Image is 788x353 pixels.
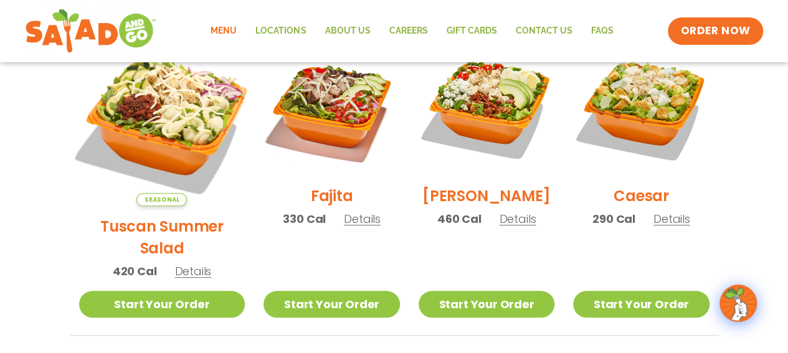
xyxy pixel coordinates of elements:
h2: Fajita [311,185,353,207]
h2: [PERSON_NAME] [422,185,551,207]
span: Details [344,211,381,227]
a: GIFT CARDS [437,17,506,45]
span: Details [499,211,536,227]
img: wpChatIcon [721,286,756,321]
span: 290 Cal [592,210,635,227]
span: ORDER NOW [680,24,750,39]
img: Product photo for Tuscan Summer Salad [64,26,259,220]
a: About Us [315,17,379,45]
img: Product photo for Cobb Salad [419,40,554,176]
a: Start Your Order [573,291,709,318]
img: new-SAG-logo-768×292 [25,6,156,56]
a: Menu [201,17,246,45]
nav: Menu [201,17,622,45]
a: Start Your Order [263,291,399,318]
a: Locations [246,17,315,45]
span: Details [174,263,211,279]
img: Product photo for Fajita Salad [263,40,399,176]
span: 420 Cal [113,263,157,280]
span: Details [653,211,690,227]
a: Careers [379,17,437,45]
a: FAQs [581,17,622,45]
span: 330 Cal [283,210,326,227]
a: ORDER NOW [668,17,762,45]
h2: Caesar [614,185,669,207]
span: Seasonal [136,193,187,206]
span: 460 Cal [437,210,482,227]
h2: Tuscan Summer Salad [79,215,245,259]
a: Contact Us [506,17,581,45]
a: Start Your Order [79,291,245,318]
img: Product photo for Caesar Salad [573,40,709,176]
a: Start Your Order [419,291,554,318]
